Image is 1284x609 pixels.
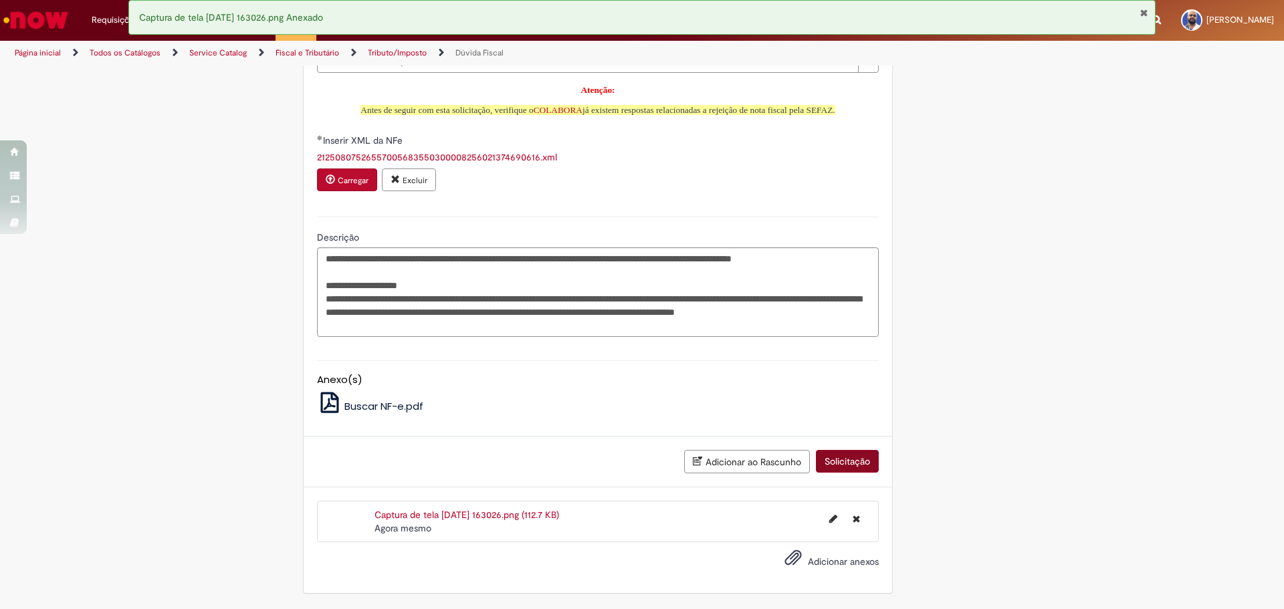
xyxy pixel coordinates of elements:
[344,399,423,413] span: Buscar NF-e.pdf
[684,450,810,473] button: Adicionar ao Rascunho
[1,7,70,33] img: ServiceNow
[139,11,323,23] span: Captura de tela [DATE] 163026.png Anexado
[781,545,805,576] button: Adicionar anexos
[338,175,368,186] small: Carregar
[92,13,138,27] span: Requisições
[317,231,362,243] span: Descrição
[845,508,868,529] button: Excluir Captura de tela 2025-08-27 163026.png
[816,450,879,473] button: Solicitação
[374,522,431,534] span: Agora mesmo
[317,374,879,386] h5: Anexo(s)
[534,105,835,115] span: já existem respostas relacionadas a rejeição de nota fiscal pela SEFAZ.
[534,105,582,115] a: COLABORA
[189,47,247,58] a: Service Catalog
[90,47,160,58] a: Todos os Catálogos
[10,41,846,66] ul: Trilhas de página
[382,168,436,191] button: Excluir anexo 21250807526557005683550300008256021374690616.xml
[808,556,879,568] span: Adicionar anexos
[455,47,504,58] a: Dúvida Fiscal
[580,85,612,95] strong: Atenção
[360,105,835,115] span: Antes de seguir com esta solicitação, verifique o
[317,135,323,140] span: Obrigatório Preenchido
[1140,7,1148,18] button: Fechar Notificação
[374,509,559,521] a: Captura de tela [DATE] 163026.png (112.7 KB)
[276,47,339,58] a: Fiscal e Tributário
[1206,14,1274,25] span: [PERSON_NAME]
[612,85,615,95] strong: :
[368,47,427,58] a: Tributo/Imposto
[317,151,557,163] a: Download de 21250807526557005683550300008256021374690616.xml
[323,134,405,146] span: Inserir XML da NFe
[403,175,427,186] small: Excluir
[15,47,61,58] a: Página inicial
[374,522,431,534] time: 27/08/2025 16:30:34
[317,247,879,337] textarea: Descrição
[821,508,845,529] button: Editar nome de arquivo Captura de tela 2025-08-27 163026.png
[317,168,377,191] button: Carregar anexo de Inserir XML da NFe Required
[317,399,424,413] a: Buscar NF-e.pdf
